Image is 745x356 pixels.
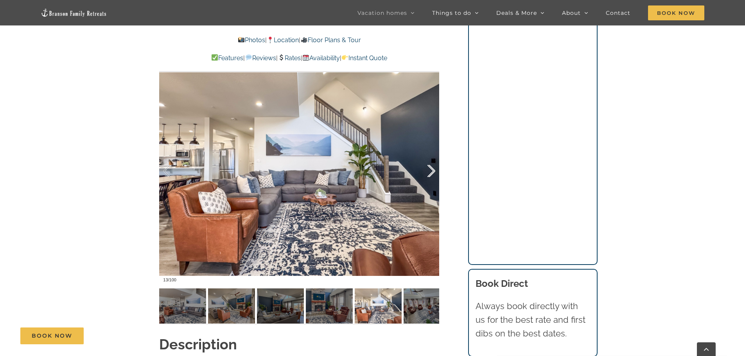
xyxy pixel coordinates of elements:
p: | | | | [159,53,439,63]
img: 💬 [246,54,252,61]
b: Book Direct [476,278,528,289]
span: Book Now [648,5,704,20]
span: Contact [606,10,630,16]
a: Rates [278,54,301,62]
img: ✅ [212,54,218,61]
img: Skye-Retreat-at-Table-Rock-Lake-3003-Edit-scaled.jpg-nggid042989-ngg0dyn-120x90-00f0w010c011r110f... [257,288,304,324]
img: Branson Family Retreats Logo [41,8,107,17]
img: 📸 [238,37,244,43]
img: 💲 [278,54,284,61]
p: | | [159,35,439,45]
a: Photos [238,36,265,44]
strong: Description [159,336,237,352]
a: Availability [302,54,340,62]
img: Skye-Retreat-at-Table-Rock-Lake-3006-scaled.jpg-nggid042981-ngg0dyn-120x90-00f0w010c011r110f110r0... [355,288,402,324]
img: Skye-Retreat-at-Table-Rock-Lake-3009-Edit-scaled.jpg-nggid042982-ngg0dyn-120x90-00f0w010c011r110f... [306,288,353,324]
a: Book Now [20,327,84,344]
p: Always book directly with us for the best rate and first dibs on the best dates. [476,299,590,341]
span: Vacation homes [357,10,407,16]
img: 👉 [342,54,348,61]
a: Instant Quote [341,54,387,62]
img: 🎥 [301,37,307,43]
a: Location [267,36,299,44]
span: Deals & More [496,10,537,16]
img: 00-Skye-Retreat-at-Table-Rock-Lake-1020-scaled.jpg-nggid042761-ngg0dyn-120x90-00f0w010c011r110f11... [159,288,206,324]
img: 📆 [303,54,309,61]
span: About [562,10,581,16]
span: Book Now [32,333,72,339]
span: Things to do [432,10,471,16]
img: 📍 [267,37,273,43]
img: Skye-Retreat-at-Table-Rock-Lake-3005-Edit-scaled.jpg-nggid042980-ngg0dyn-120x90-00f0w010c011r110f... [208,288,255,324]
img: 00-Skye-Retreat-at-Table-Rock-Lake-1028-scaled.jpg-nggid042762-ngg0dyn-120x90-00f0w010c011r110f11... [404,288,451,324]
a: Floor Plans & Tour [300,36,361,44]
a: Features [211,54,243,62]
a: Reviews [245,54,276,62]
